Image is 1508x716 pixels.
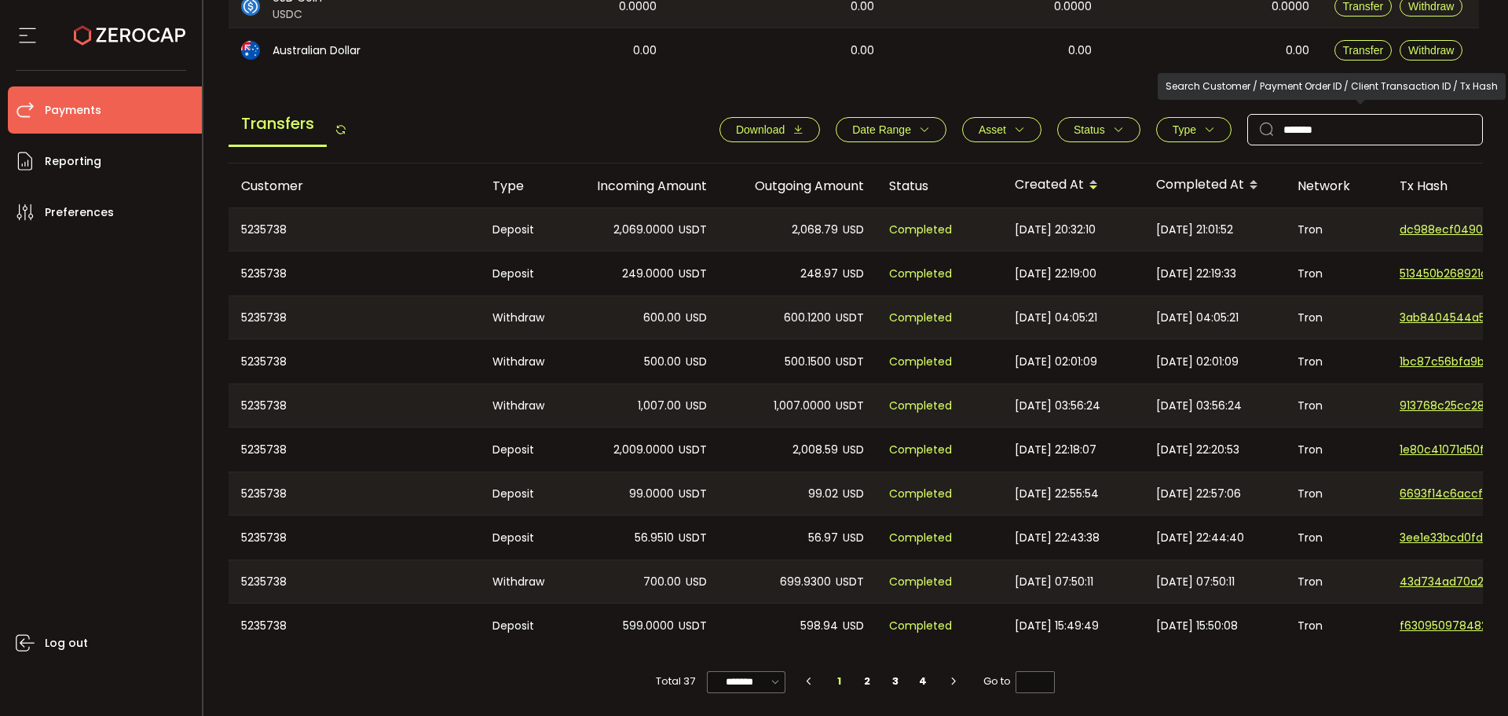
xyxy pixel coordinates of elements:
[1285,177,1387,195] div: Network
[1156,221,1233,239] span: [DATE] 21:01:52
[273,6,322,23] span: USDC
[643,309,681,327] span: 600.00
[851,42,874,60] span: 0.00
[679,441,707,459] span: USDT
[881,670,910,692] li: 3
[656,670,695,692] span: Total 37
[679,221,707,239] span: USDT
[623,617,674,635] span: 599.0000
[643,573,681,591] span: 700.00
[784,309,831,327] span: 600.1200
[983,670,1055,692] span: Go to
[843,441,864,459] span: USD
[45,99,101,122] span: Payments
[843,265,864,283] span: USD
[679,265,707,283] span: USDT
[1156,397,1242,415] span: [DATE] 03:56:24
[1156,117,1232,142] button: Type
[229,102,327,147] span: Transfers
[686,353,707,371] span: USD
[889,265,952,283] span: Completed
[1144,172,1285,199] div: Completed At
[686,309,707,327] span: USD
[800,617,838,635] span: 598.94
[229,296,480,339] div: 5235738
[843,529,864,547] span: USD
[686,397,707,415] span: USD
[909,670,937,692] li: 4
[1156,617,1238,635] span: [DATE] 15:50:08
[229,516,480,560] div: 5235738
[480,472,562,515] div: Deposit
[825,670,854,692] li: 1
[979,123,1006,136] span: Asset
[1015,221,1096,239] span: [DATE] 20:32:10
[889,617,952,635] span: Completed
[962,117,1041,142] button: Asset
[889,573,952,591] span: Completed
[889,441,952,459] span: Completed
[1156,353,1239,371] span: [DATE] 02:01:09
[1156,265,1236,283] span: [DATE] 22:19:33
[229,384,480,427] div: 5235738
[800,265,838,283] span: 248.97
[1015,309,1097,327] span: [DATE] 04:05:21
[229,340,480,384] div: 5235738
[480,428,562,472] div: Deposit
[877,177,1002,195] div: Status
[1156,485,1241,503] span: [DATE] 22:57:06
[679,617,707,635] span: USDT
[1334,40,1393,61] button: Transfer
[45,201,114,224] span: Preferences
[1015,485,1099,503] span: [DATE] 22:55:54
[229,604,480,648] div: 5235738
[774,397,831,415] span: 1,007.0000
[1285,604,1387,648] div: Tron
[1015,617,1099,635] span: [DATE] 15:49:49
[843,617,864,635] span: USD
[719,117,820,142] button: Download
[1285,252,1387,296] div: Tron
[1285,208,1387,251] div: Tron
[1156,309,1239,327] span: [DATE] 04:05:21
[480,296,562,339] div: Withdraw
[808,485,838,503] span: 99.02
[1325,546,1508,716] iframe: Chat Widget
[836,573,864,591] span: USDT
[635,529,674,547] span: 56.9510
[1343,44,1384,57] span: Transfer
[836,309,864,327] span: USDT
[480,384,562,427] div: Withdraw
[1158,73,1506,100] div: Search Customer / Payment Order ID / Client Transaction ID / Tx Hash
[229,208,480,251] div: 5235738
[686,573,707,591] span: USD
[480,516,562,560] div: Deposit
[1002,172,1144,199] div: Created At
[1285,516,1387,560] div: Tron
[889,485,952,503] span: Completed
[836,117,946,142] button: Date Range
[241,41,260,60] img: aud_portfolio.svg
[633,42,657,60] span: 0.00
[644,353,681,371] span: 500.00
[273,42,361,59] span: Australian Dollar
[638,397,681,415] span: 1,007.00
[785,353,831,371] span: 500.1500
[1156,441,1239,459] span: [DATE] 22:20:53
[1015,397,1100,415] span: [DATE] 03:56:24
[853,670,881,692] li: 2
[480,604,562,648] div: Deposit
[843,485,864,503] span: USD
[792,221,838,239] span: 2,068.79
[889,397,952,415] span: Completed
[836,353,864,371] span: USDT
[480,340,562,384] div: Withdraw
[629,485,674,503] span: 99.0000
[1015,265,1096,283] span: [DATE] 22:19:00
[836,397,864,415] span: USDT
[1285,428,1387,472] div: Tron
[480,252,562,296] div: Deposit
[1015,529,1100,547] span: [DATE] 22:43:38
[45,632,88,655] span: Log out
